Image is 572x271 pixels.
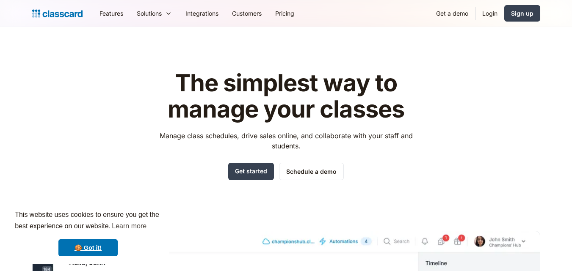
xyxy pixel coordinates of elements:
[15,210,161,233] span: This website uses cookies to ensure you get the best experience on our website.
[152,131,420,151] p: Manage class schedules, drive sales online, and collaborate with your staff and students.
[279,163,344,180] a: Schedule a demo
[228,163,274,180] a: Get started
[130,4,179,23] div: Solutions
[511,9,533,18] div: Sign up
[429,4,475,23] a: Get a demo
[111,220,148,233] a: learn more about cookies
[225,4,268,23] a: Customers
[137,9,162,18] div: Solutions
[475,4,504,23] a: Login
[268,4,301,23] a: Pricing
[7,202,169,264] div: cookieconsent
[58,239,118,256] a: dismiss cookie message
[179,4,225,23] a: Integrations
[504,5,540,22] a: Sign up
[152,70,420,122] h1: The simplest way to manage your classes
[93,4,130,23] a: Features
[32,8,83,19] a: home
